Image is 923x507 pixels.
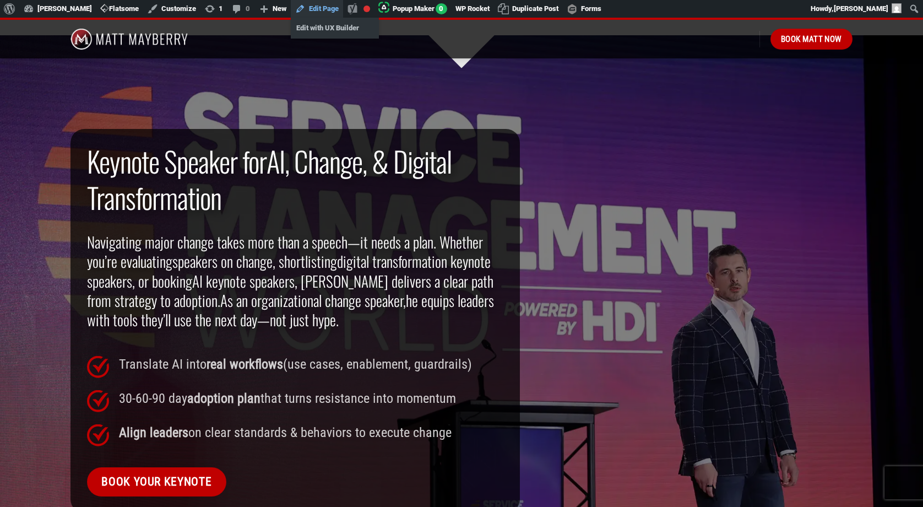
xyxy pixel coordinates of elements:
h2: Navigating major change takes more than a speech—it needs a plan. Whether you’re evaluating , sho... [87,233,503,330]
strong: digital transformation keynote speakers [87,250,491,292]
span: Book Matt Now [781,33,842,46]
strong: Align leaders [119,425,188,440]
a: Edit with UX Builder [291,21,379,35]
strong: Keynote Speaker for [87,140,267,182]
a: Book Matt Now [770,29,853,50]
strong: speakers on change [172,250,273,272]
span: Book Your Keynote [101,472,211,491]
p: 30-60-90 day that turns resistance into momentum [119,388,503,409]
strong: AI keynote speakers [192,270,295,292]
p: on clear standards & behaviors to execute change [119,422,503,443]
span: [PERSON_NAME] [834,4,888,13]
span: 0 [436,3,447,14]
strong: adoption plan [187,391,260,406]
strong: As an organizational change speaker, [220,289,406,311]
p: Translate AI into (use cases, enablement, guardrails) [119,354,503,375]
strong: real workflows [207,357,283,372]
a: Book Your Keynote [87,467,226,497]
div: Focus keyphrase not set [363,6,370,12]
img: Matt Mayberry [70,20,188,58]
h2: AI, Change, & Digital Transformation [87,143,503,216]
